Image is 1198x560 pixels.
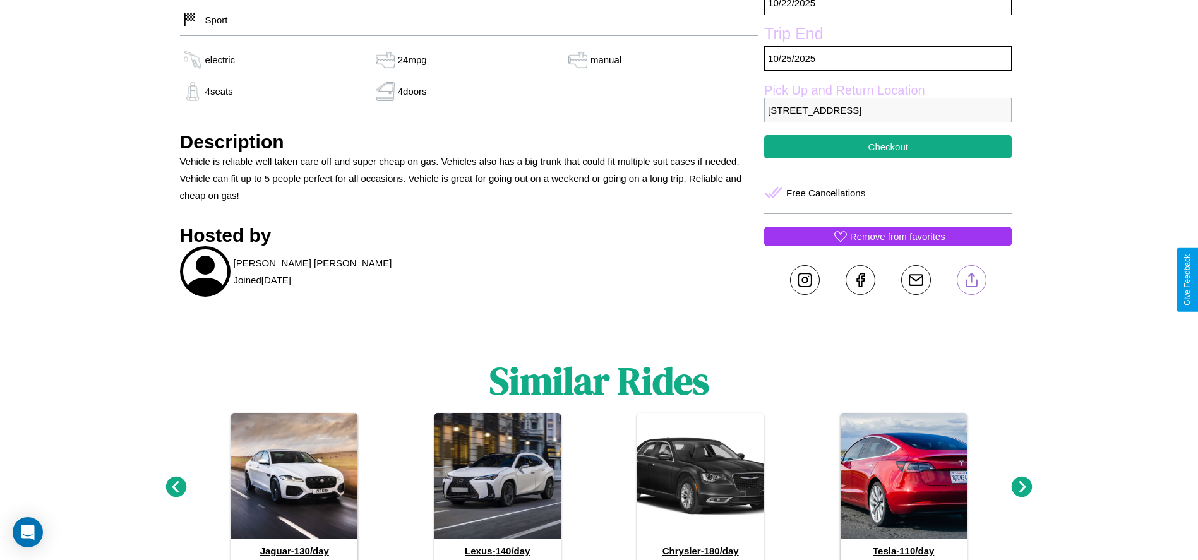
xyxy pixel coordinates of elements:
[13,517,43,547] div: Open Intercom Messenger
[234,254,392,271] p: [PERSON_NAME] [PERSON_NAME]
[398,83,427,100] p: 4 doors
[764,135,1012,158] button: Checkout
[398,51,427,68] p: 24 mpg
[373,82,398,101] img: gas
[850,228,945,245] p: Remove from favorites
[205,83,233,100] p: 4 seats
[764,25,1012,46] label: Trip End
[180,131,758,153] h3: Description
[180,153,758,204] p: Vehicle is reliable well taken care off and super cheap on gas. Vehicles also has a big trunk tha...
[590,51,621,68] p: manual
[786,184,865,201] p: Free Cancellations
[764,227,1012,246] button: Remove from favorites
[180,51,205,69] img: gas
[1183,254,1192,306] div: Give Feedback
[199,11,228,28] p: Sport
[373,51,398,69] img: gas
[764,46,1012,71] p: 10 / 25 / 2025
[565,51,590,69] img: gas
[764,83,1012,98] label: Pick Up and Return Location
[489,355,709,407] h1: Similar Rides
[180,225,758,246] h3: Hosted by
[205,51,236,68] p: electric
[180,82,205,101] img: gas
[764,98,1012,122] p: [STREET_ADDRESS]
[234,271,291,289] p: Joined [DATE]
